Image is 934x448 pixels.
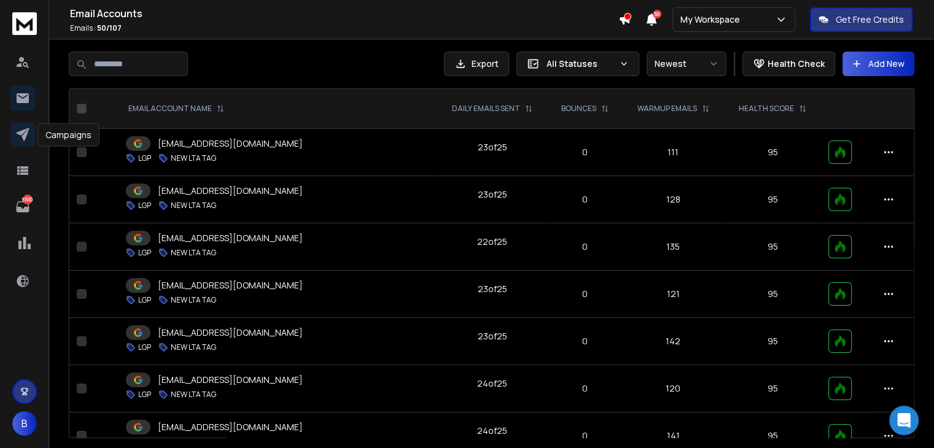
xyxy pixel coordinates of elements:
[478,188,507,201] div: 23 of 25
[128,104,224,114] div: EMAIL ACCOUNT NAME
[37,123,99,147] div: Campaigns
[158,279,303,292] p: [EMAIL_ADDRESS][DOMAIN_NAME]
[12,411,37,436] button: B
[555,146,615,158] p: 0
[478,283,507,295] div: 23 of 25
[836,14,904,26] p: Get Free Credits
[171,201,216,210] p: NEW LTA TAG
[742,52,835,76] button: Health Check
[653,10,661,18] span: 50
[158,185,303,197] p: [EMAIL_ADDRESS][DOMAIN_NAME]
[70,23,618,33] p: Emails :
[158,421,303,433] p: [EMAIL_ADDRESS][DOMAIN_NAME]
[555,193,615,206] p: 0
[171,295,216,305] p: NEW LTA TAG
[10,195,35,219] a: 6500
[647,52,726,76] button: Newest
[138,437,151,447] p: LGP
[555,241,615,253] p: 0
[724,223,821,271] td: 95
[452,104,520,114] p: DAILY EMAILS SENT
[555,430,615,442] p: 0
[622,318,724,365] td: 142
[158,232,303,244] p: [EMAIL_ADDRESS][DOMAIN_NAME]
[622,176,724,223] td: 128
[622,271,724,318] td: 121
[724,129,821,176] td: 95
[724,176,821,223] td: 95
[138,153,151,163] p: LGP
[138,201,151,210] p: LGP
[70,6,618,21] h1: Email Accounts
[810,7,913,32] button: Get Free Credits
[768,58,825,70] p: Health Check
[97,23,122,33] span: 50 / 107
[555,288,615,300] p: 0
[477,236,507,248] div: 22 of 25
[843,52,914,76] button: Add New
[158,137,303,150] p: [EMAIL_ADDRESS][DOMAIN_NAME]
[171,390,216,400] p: NEW LTA TAG
[171,437,216,447] p: NEW LTA TAG
[477,377,507,390] div: 24 of 25
[138,248,151,258] p: LGP
[622,129,724,176] td: 111
[680,14,745,26] p: My Workspace
[477,425,507,437] div: 24 of 25
[478,141,507,153] div: 23 of 25
[138,295,151,305] p: LGP
[478,330,507,342] div: 23 of 25
[724,365,821,412] td: 95
[158,374,303,386] p: [EMAIL_ADDRESS][DOMAIN_NAME]
[23,195,33,204] p: 6500
[171,342,216,352] p: NEW LTA TAG
[555,382,615,395] p: 0
[622,365,724,412] td: 120
[889,406,919,435] div: Open Intercom Messenger
[739,104,794,114] p: HEALTH SCORE
[138,342,151,352] p: LGP
[724,271,821,318] td: 95
[12,12,37,35] img: logo
[622,223,724,271] td: 135
[561,104,596,114] p: BOUNCES
[547,58,614,70] p: All Statuses
[158,326,303,339] p: [EMAIL_ADDRESS][DOMAIN_NAME]
[637,104,697,114] p: WARMUP EMAILS
[444,52,509,76] button: Export
[138,390,151,400] p: LGP
[171,153,216,163] p: NEW LTA TAG
[724,318,821,365] td: 95
[555,335,615,347] p: 0
[171,248,216,258] p: NEW LTA TAG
